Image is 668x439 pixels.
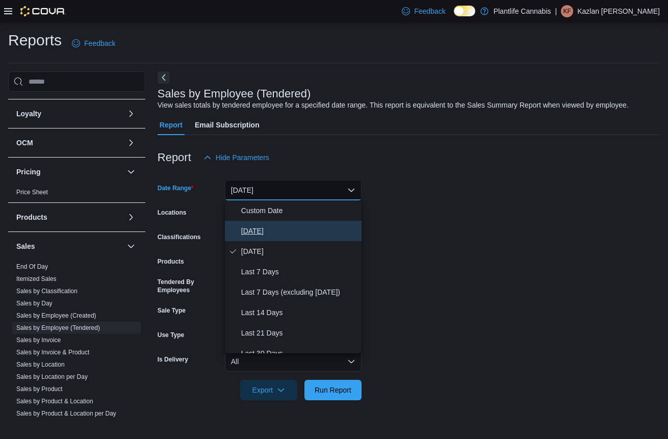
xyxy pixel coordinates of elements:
button: Products [16,212,123,222]
span: Last 30 Days [241,347,357,359]
label: Locations [158,209,187,217]
button: Export [240,380,297,400]
a: Itemized Sales [16,275,57,282]
a: Sales by Invoice [16,337,61,344]
button: Hide Parameters [199,147,273,168]
a: Sales by Classification [16,288,78,295]
span: Hide Parameters [216,152,269,163]
div: Sales [8,261,145,436]
a: Price Sheet [16,189,48,196]
h3: Report [158,151,191,164]
img: Cova [20,6,66,16]
a: Sales by Invoice & Product [16,349,89,356]
a: Feedback [68,33,119,54]
button: Pricing [125,166,137,178]
span: Price Sheet [16,188,48,196]
label: Sale Type [158,306,186,315]
a: Sales by Product [16,385,63,393]
div: Select listbox [225,200,362,353]
span: Sales by Invoice & Product [16,348,89,356]
span: Sales by Location per Day [16,373,88,381]
span: Custom Date [241,204,357,217]
button: OCM [16,138,123,148]
a: Sales by Product & Location per Day [16,410,116,417]
span: KF [563,5,571,17]
button: Loyalty [16,109,123,119]
span: [DATE] [241,225,357,237]
span: Sales by Day [16,299,53,307]
input: Dark Mode [454,6,475,16]
span: Sales by Employee (Created) [16,312,96,320]
a: Sales by Employee (Tendered) [16,324,100,331]
label: Classifications [158,233,201,241]
h3: Sales by Employee (Tendered) [158,88,311,100]
h3: Pricing [16,167,40,177]
div: Kazlan Foisy-Lentz [561,5,573,17]
span: Last 21 Days [241,327,357,339]
button: OCM [125,137,137,149]
h3: OCM [16,138,33,148]
button: [DATE] [225,180,362,200]
span: Email Subscription [195,115,260,135]
label: Tendered By Employees [158,278,221,294]
h3: Loyalty [16,109,41,119]
h1: Reports [8,30,62,50]
label: Use Type [158,331,184,339]
span: Sales by Classification [16,287,78,295]
p: Plantlife Cannabis [494,5,551,17]
div: Pricing [8,186,145,202]
span: End Of Day [16,263,48,271]
button: Sales [125,240,137,252]
button: Pricing [16,167,123,177]
label: Products [158,257,184,266]
button: Products [125,211,137,223]
span: Feedback [84,38,115,48]
a: Sales by Product & Location [16,398,93,405]
label: Is Delivery [158,355,188,364]
a: Sales by Employee (Created) [16,312,96,319]
span: Sales by Employee (Tendered) [16,324,100,332]
span: Last 7 Days (excluding [DATE]) [241,286,357,298]
span: Last 14 Days [241,306,357,319]
a: Sales by Day [16,300,53,307]
button: Run Report [304,380,362,400]
p: | [555,5,557,17]
button: Sales [16,241,123,251]
a: End Of Day [16,263,48,270]
span: Itemized Sales [16,275,57,283]
span: Run Report [315,385,351,395]
span: Feedback [414,6,445,16]
p: Kazlan [PERSON_NAME] [577,5,660,17]
button: All [225,351,362,372]
span: [DATE] [241,245,357,257]
span: Report [160,115,183,135]
a: Sales by Location per Day [16,373,88,380]
div: View sales totals by tendered employee for a specified date range. This report is equivalent to t... [158,100,629,111]
span: Sales by Product & Location per Day [16,409,116,418]
span: Sales by Product & Location [16,397,93,405]
a: Sales by Location [16,361,65,368]
h3: Sales [16,241,35,251]
button: Loyalty [125,108,137,120]
span: Export [246,380,291,400]
span: Sales by Location [16,360,65,369]
span: Last 7 Days [241,266,357,278]
a: Feedback [398,1,449,21]
h3: Products [16,212,47,222]
label: Date Range [158,184,194,192]
button: Next [158,71,170,84]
